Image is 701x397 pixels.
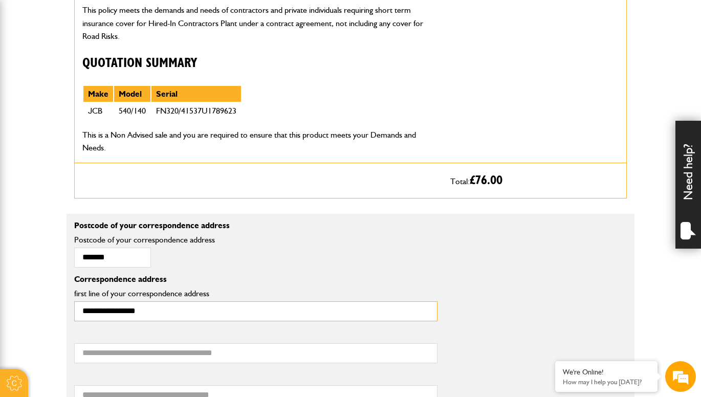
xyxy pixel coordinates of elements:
em: Start Chat [139,315,186,329]
p: Postcode of your correspondence address [74,222,437,230]
div: Need help? [675,121,701,249]
img: d_20077148190_company_1631870298795_20077148190 [17,57,43,71]
p: Total: [450,171,619,190]
th: Make [83,85,114,103]
p: This is a Non Advised sale and you are required to ensure that this product meets your Demands an... [82,128,435,155]
td: FN320/41537U1789623 [151,102,242,120]
textarea: Type your message and hit 'Enter' [13,185,187,307]
td: JCB [83,102,114,120]
h3: Quotation Summary [82,56,435,72]
span: 76.00 [475,174,502,187]
p: How may I help you today? [563,378,650,386]
input: Enter your last name [13,95,187,117]
label: Postcode of your correspondence address [74,236,230,244]
div: Minimize live chat window [168,5,192,30]
th: Model [114,85,151,103]
div: Chat with us now [53,57,172,71]
label: first line of your correspondence address [74,290,437,298]
input: Enter your phone number [13,155,187,178]
td: 540/140 [114,102,151,120]
span: £ [470,174,502,187]
input: Enter your email address [13,125,187,147]
p: Correspondence address [74,275,437,283]
th: Serial [151,85,242,103]
div: We're Online! [563,368,650,377]
p: This policy meets the demands and needs of contractors and private individuals requiring short te... [82,4,435,43]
